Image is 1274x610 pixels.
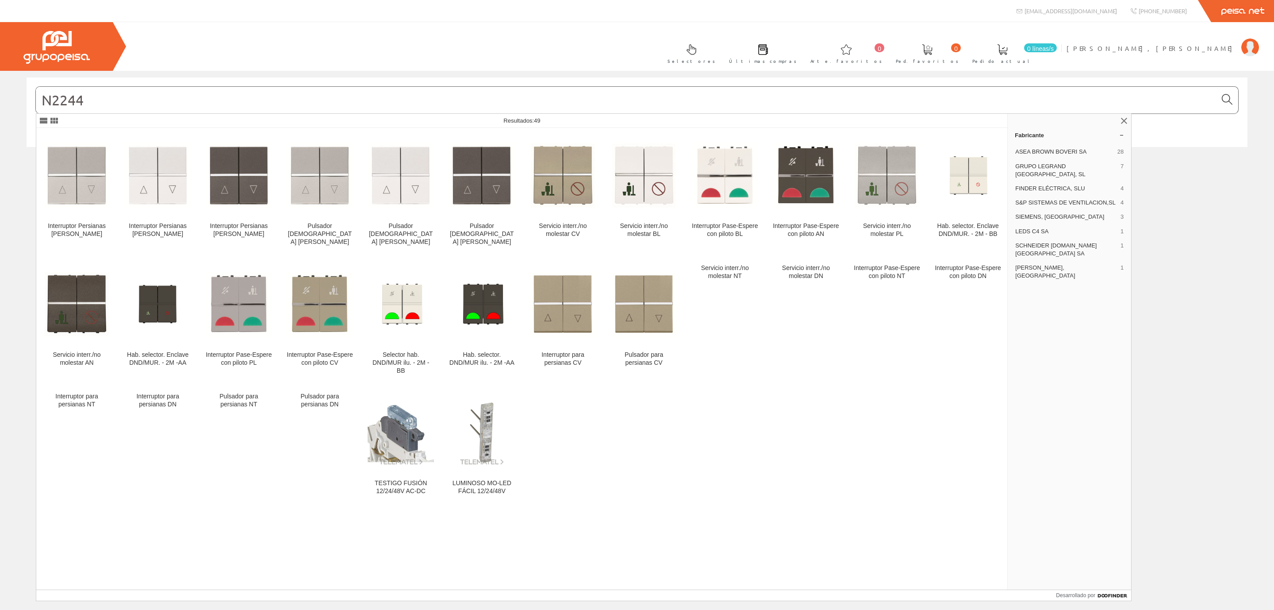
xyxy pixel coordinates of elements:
[1121,264,1124,271] font: 1
[1067,37,1259,45] a: [PERSON_NAME], [PERSON_NAME]
[1121,199,1124,206] font: 4
[810,58,882,64] font: Arte. favoritos
[280,386,360,506] a: Pulsador para persianas DN
[48,222,106,237] font: Interruptor Persianas [PERSON_NAME]
[1121,242,1124,249] font: 1
[773,142,839,208] img: Interruptor Pase-Espere con piloto AN
[685,128,765,256] a: Interruptor Pase-Espere con piloto BL Interruptor Pase-Espere con piloto BL
[136,393,179,408] font: Interruptor para persianas DN
[782,264,830,279] font: Servicio interr./no molestar DN
[280,128,360,256] a: Pulsador Persianas Zenit Niessen Pulsador [DEMOGRAPHIC_DATA] [PERSON_NAME]
[729,58,797,64] font: Últimas compras
[449,399,515,466] img: LUMINOSO MO-LED FÁCIL 12/24/48V
[1025,7,1117,15] font: [EMAIL_ADDRESS][DOMAIN_NAME]
[522,257,603,385] a: Interruptor para persianas CV Interruptor para persianas CV
[441,128,522,256] a: Pulsador Persianas Zenit Niessen Pulsador [DEMOGRAPHIC_DATA] [PERSON_NAME]
[659,37,720,69] a: Selectores
[1027,45,1054,52] font: 0 líneas/s
[375,479,427,494] font: TESTIGO FUSIÓN 12/24/48V AC-DC
[23,31,90,64] img: Grupo Peisa
[1015,132,1044,139] font: Fabricante
[453,479,511,494] font: LUMINOSO MO-LED FÁCIL 12/24/48V
[55,393,98,408] font: Interruptor para persianas NT
[206,142,272,208] img: Interruptor Persianas Zenit Niessen
[280,257,360,385] a: Interruptor Pase-Espere con piloto CV Interruptor Pase-Espere con piloto CV
[127,351,188,366] font: Hab. selector. Enclave DND/MUR. - 2M -AA
[935,142,1001,208] img: Hab. selector. Enclave DND/MUR. - 2M - BB
[847,257,927,385] a: Interruptor Pase-Espere con piloto NT
[287,271,353,337] img: Interruptor Pase-Espere con piloto CV
[361,386,441,506] a: TESTIGO FUSIÓN 12/24/48V AC-DC TESTIGO FUSIÓN 12/24/48V AC-DC
[300,393,339,408] font: Pulsador para persianas DN
[604,128,684,256] a: Servicio interr./no molestar BL Servicio interr./no molestar BL
[604,257,684,385] a: Pulsador para persianas CV Pulsador para persianas CV
[288,222,352,245] font: Pulsador [DEMOGRAPHIC_DATA] [PERSON_NAME]
[219,393,258,408] font: Pulsador para persianas NT
[287,142,353,208] img: Pulsador Persianas Zenit Niessen
[928,257,1008,385] a: Interruptor Pase-Espere con piloto DN
[1056,590,1131,601] a: Desarrollado por
[522,128,603,256] a: Servicio interr./no molestar CV Servicio interr./no molestar CV
[972,58,1032,64] font: Pedido actual
[361,128,441,256] a: Pulsador Persianas Zenit Niessen Pulsador [DEMOGRAPHIC_DATA] [PERSON_NAME]
[611,271,677,337] img: Pulsador para persianas CV
[1056,592,1095,598] font: Desarrollado por
[534,117,540,124] font: 49
[199,257,279,385] a: Interruptor Pase-Espere con piloto PL Interruptor Pase-Espere con piloto PL
[954,45,958,52] font: 0
[1015,264,1075,279] font: [PERSON_NAME], [GEOGRAPHIC_DATA]
[766,128,846,256] a: Interruptor Pase-Espere con piloto AN Interruptor Pase-Espere con piloto AN
[1139,7,1187,15] font: [PHONE_NUMBER]
[692,222,758,237] font: Interruptor Pase-Espere con piloto BL
[441,386,522,506] a: LUMINOSO MO-LED FÁCIL 12/24/48V LUMINOSO MO-LED FÁCIL 12/24/48V
[287,351,353,366] font: Interruptor Pase-Espere con piloto CV
[1121,185,1124,192] font: 4
[847,128,927,256] a: Servicio interr./no molestar PL Servicio interr./no molestar PL
[1067,44,1237,52] font: [PERSON_NAME], [PERSON_NAME]
[449,351,514,366] font: Hab. selector. DND/MUR ilu. - 2M -AA
[361,257,441,385] a: Selector hab. DND/MUR ilu. - 2M - BB Selector hab. DND/MUR ilu. - 2M - BB
[368,142,434,208] img: Pulsador Persianas Zenit Niessen
[210,222,268,237] font: Interruptor Persianas [PERSON_NAME]
[935,264,1001,279] font: Interruptor Pase-Espere con piloto DN
[1015,228,1048,235] font: LEDS C4 SA
[611,142,677,208] img: Servicio interr./no molestar BL
[36,257,117,385] a: Servicio interr./no molestar AN Servicio interr./no molestar AN
[685,257,765,385] a: Servicio interr./no molestar NT
[541,351,584,366] font: Interruptor para persianas CV
[368,399,434,466] img: TESTIGO FUSIÓN 12/24/48V AC-DC
[1015,213,1104,220] font: SIEMENS, [GEOGRAPHIC_DATA]
[530,271,596,337] img: Interruptor para persianas CV
[1015,148,1086,155] font: ASEA BROWN BOVERI SA
[199,386,279,506] a: Pulsador para persianas NT
[43,142,110,208] img: Interruptor Persianas Zenit Niessen
[720,37,801,69] a: Últimas compras
[937,222,999,237] font: Hab. selector. Enclave DND/MUR. - 2M - BB
[125,142,191,208] img: Interruptor Persianas Zenit Niessen
[863,222,911,237] font: Servicio interr./no molestar PL
[878,45,881,52] font: 0
[692,142,758,208] img: Interruptor Pase-Espere con piloto BL
[372,351,429,374] font: Selector hab. DND/MUR ilu. - 2M - BB
[43,271,110,337] img: Servicio interr./no molestar AN
[1121,213,1124,220] font: 3
[766,257,846,385] a: Servicio interr./no molestar DN
[1015,163,1085,178] font: GRUPO LEGRAND [GEOGRAPHIC_DATA], SL
[854,142,920,208] img: Servicio interr./no molestar PL
[503,117,534,124] font: Resultados:
[118,128,198,256] a: Interruptor Persianas Zenit Niessen Interruptor Persianas [PERSON_NAME]
[206,351,272,366] font: Interruptor Pase-Espere con piloto PL
[199,128,279,256] a: Interruptor Persianas Zenit Niessen Interruptor Persianas [PERSON_NAME]
[668,58,715,64] font: Selectores
[53,351,100,366] font: Servicio interr./no molestar AN
[625,351,663,366] font: Pulsador para persianas CV
[441,257,522,385] a: Hab. selector. DND/MUR ilu. - 2M -AA Hab. selector. DND/MUR ilu. - 2M -AA
[118,386,198,506] a: Interruptor para persianas DN
[129,222,187,237] font: Interruptor Persianas [PERSON_NAME]
[1121,163,1124,170] font: 7
[701,264,749,279] font: Servicio interr./no molestar NT
[1015,185,1085,192] font: FINDER ELÉCTRICA, SLU
[1121,228,1124,235] font: 1
[36,87,1216,113] input: Buscar...
[449,271,515,337] img: Hab. selector. DND/MUR ilu. - 2M -AA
